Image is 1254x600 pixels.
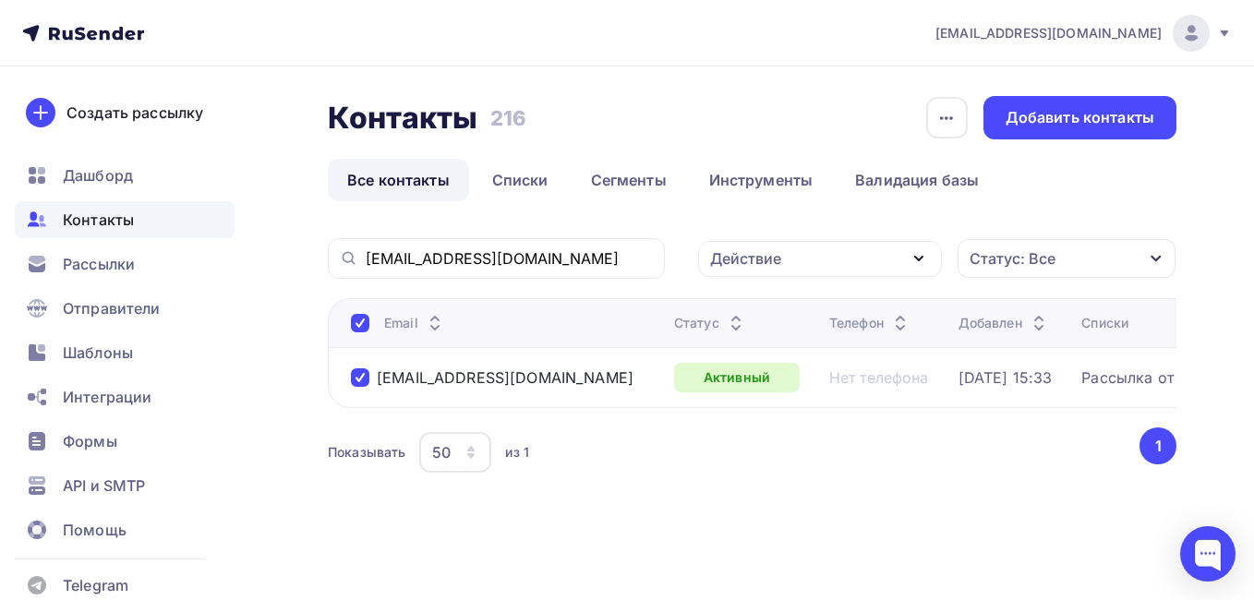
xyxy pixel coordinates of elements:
div: 50 [432,441,451,463]
ul: Pagination [1137,427,1177,464]
a: Все контакты [328,159,469,201]
a: Отправители [15,290,235,327]
a: [DATE] 15:33 [959,368,1053,387]
span: Контакты [63,209,134,231]
span: Telegram [63,574,128,596]
a: Формы [15,423,235,460]
div: Добавить контакты [1006,107,1154,128]
div: Создать рассылку [66,102,203,124]
span: [EMAIL_ADDRESS][DOMAIN_NAME] [935,24,1162,42]
span: Отправители [63,297,161,319]
span: Формы [63,430,117,452]
a: Списки [473,159,568,201]
h2: Контакты [328,100,477,137]
a: Инструменты [690,159,833,201]
a: Рассылка от 22.08 [1081,368,1220,387]
span: Шаблоны [63,342,133,364]
span: Помощь [63,519,127,541]
span: Рассылки [63,253,135,275]
a: Шаблоны [15,334,235,371]
button: Действие [698,241,942,277]
span: Интеграции [63,386,151,408]
a: Активный [674,363,800,392]
h3: 216 [490,105,526,131]
input: Поиск [366,248,654,269]
a: Контакты [15,201,235,238]
div: Статус [674,314,747,332]
a: Нет телефона [829,368,929,387]
div: Действие [710,247,781,270]
a: [EMAIL_ADDRESS][DOMAIN_NAME] [935,15,1232,52]
a: [EMAIL_ADDRESS][DOMAIN_NAME] [377,368,633,387]
a: Сегменты [572,159,686,201]
span: Дашборд [63,164,133,186]
a: Рассылки [15,246,235,282]
span: API и SMTP [63,474,145,497]
div: из 1 [505,443,529,462]
a: Валидация базы [836,159,998,201]
button: Статус: Все [957,238,1176,279]
div: Статус: Все [970,247,1055,270]
div: Показывать [328,443,405,462]
div: Списки [1081,314,1128,332]
a: Дашборд [15,157,235,194]
button: 50 [418,431,492,474]
div: Добавлен [959,314,1050,332]
div: Email [384,314,446,332]
div: Телефон [829,314,911,332]
button: Go to page 1 [1139,427,1176,464]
